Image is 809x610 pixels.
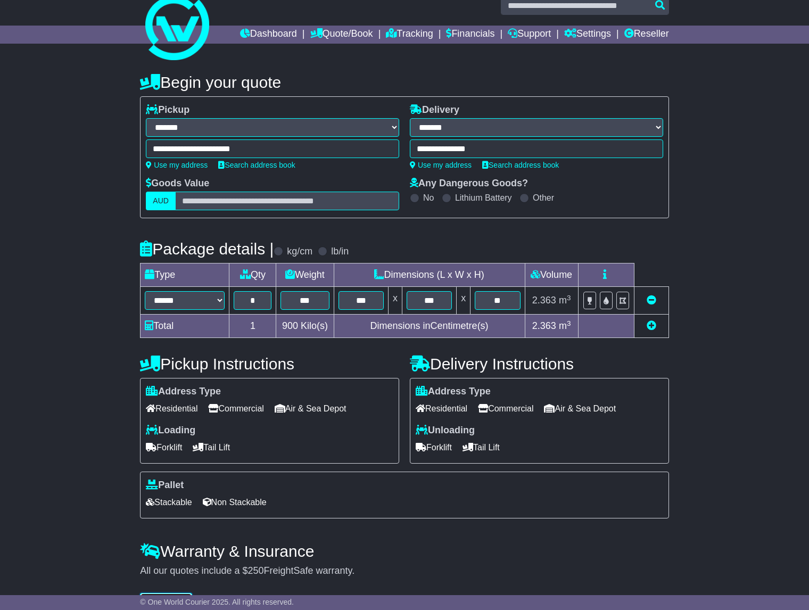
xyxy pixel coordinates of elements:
[567,319,571,327] sup: 3
[141,315,229,338] td: Total
[276,315,334,338] td: Kilo(s)
[525,263,578,287] td: Volume
[416,386,491,398] label: Address Type
[146,192,176,210] label: AUD
[410,178,528,189] label: Any Dangerous Goods?
[532,295,556,306] span: 2.363
[478,400,533,417] span: Commercial
[416,400,467,417] span: Residential
[140,542,668,560] h4: Warranty & Insurance
[282,320,298,331] span: 900
[544,400,616,417] span: Air & Sea Depot
[275,400,346,417] span: Air & Sea Depot
[446,26,494,44] a: Financials
[647,295,656,306] a: Remove this item
[410,355,669,373] h4: Delivery Instructions
[140,73,668,91] h4: Begin your quote
[229,263,276,287] td: Qty
[410,104,459,116] label: Delivery
[564,26,611,44] a: Settings
[455,193,512,203] label: Lithium Battery
[229,315,276,338] td: 1
[463,439,500,456] span: Tail Lift
[624,26,669,44] a: Reseller
[457,287,470,315] td: x
[567,294,571,302] sup: 3
[146,425,195,436] label: Loading
[559,320,571,331] span: m
[140,565,668,577] div: All our quotes include a $ FreightSafe warranty.
[146,386,221,398] label: Address Type
[416,425,475,436] label: Unloading
[218,161,295,169] a: Search address book
[533,193,554,203] label: Other
[146,178,209,189] label: Goods Value
[386,26,433,44] a: Tracking
[146,494,192,510] span: Stackable
[532,320,556,331] span: 2.363
[208,400,263,417] span: Commercial
[508,26,551,44] a: Support
[559,295,571,306] span: m
[146,439,182,456] span: Forklift
[146,104,189,116] label: Pickup
[141,263,229,287] td: Type
[388,287,402,315] td: x
[203,494,267,510] span: Non Stackable
[287,246,312,258] label: kg/cm
[482,161,559,169] a: Search address book
[276,263,334,287] td: Weight
[334,263,525,287] td: Dimensions (L x W x H)
[310,26,373,44] a: Quote/Book
[140,355,399,373] h4: Pickup Instructions
[146,400,197,417] span: Residential
[410,161,472,169] a: Use my address
[416,439,452,456] span: Forklift
[334,315,525,338] td: Dimensions in Centimetre(s)
[647,320,656,331] a: Add new item
[331,246,349,258] label: lb/in
[140,598,294,606] span: © One World Courier 2025. All rights reserved.
[146,480,184,491] label: Pallet
[423,193,434,203] label: No
[193,439,230,456] span: Tail Lift
[247,565,263,576] span: 250
[140,240,274,258] h4: Package details |
[146,161,208,169] a: Use my address
[240,26,297,44] a: Dashboard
